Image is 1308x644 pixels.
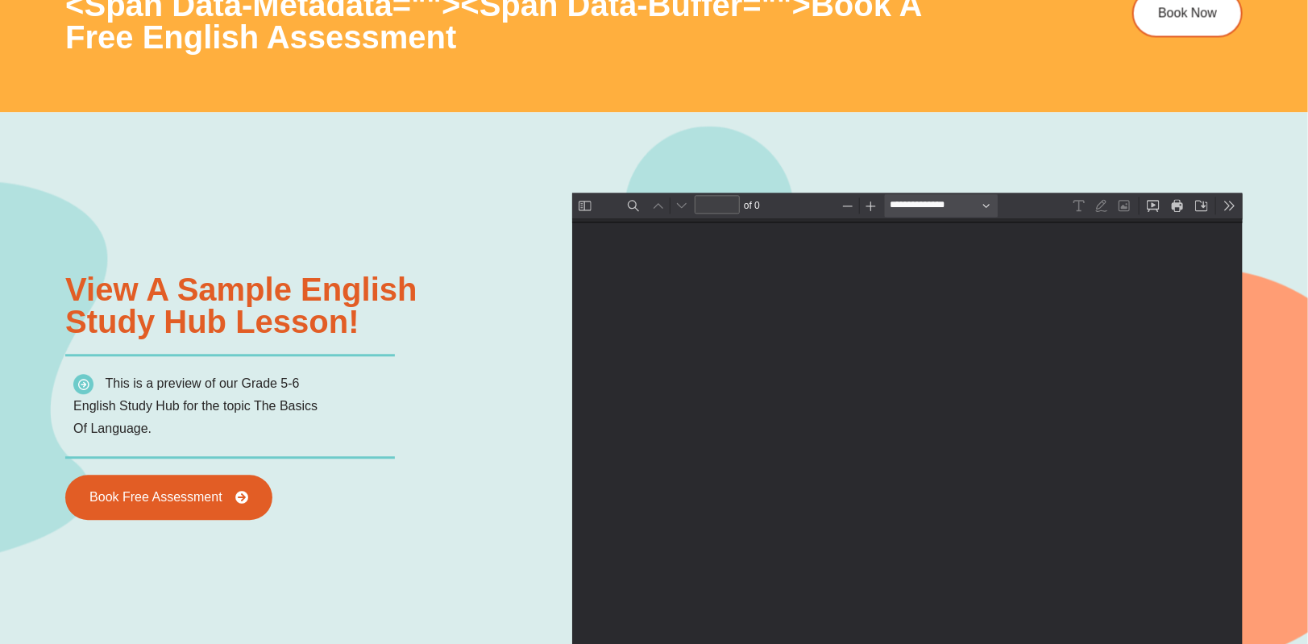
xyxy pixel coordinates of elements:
[1158,6,1217,19] span: Book Now
[1040,463,1308,644] iframe: Chat Widget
